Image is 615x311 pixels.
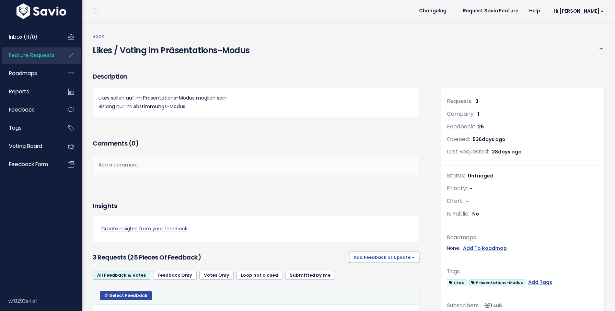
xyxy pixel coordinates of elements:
[93,253,346,262] h3: 3 Requests (25 pieces of Feedback)
[447,135,470,143] span: Opened:
[199,271,234,280] a: Votes Only
[447,110,475,118] span: Company:
[2,102,57,118] a: Feedback
[93,201,117,211] h3: Insights
[447,210,469,218] span: Is Public:
[482,136,506,143] span: days ago
[2,84,57,100] a: Reports
[236,271,282,280] a: Loop not closed
[153,271,197,280] a: Feedback Only
[101,224,411,233] a: Create insights from your feedback
[2,29,57,45] a: Inbox (11/0)
[131,139,136,148] span: 0
[528,278,552,287] a: Add Tags
[2,66,57,81] a: Roadmaps
[447,279,466,286] span: Likes
[2,138,57,154] a: Voting Board
[285,271,335,280] a: Submitted by me
[498,148,522,155] span: days ago
[93,155,419,175] div: Add a comment...
[93,33,104,40] a: Back
[457,6,524,16] a: Request Savio Feature
[9,33,37,41] span: Inbox (11/0)
[9,161,48,168] span: Feedback form
[463,244,507,253] a: Add To Roadmap
[100,291,152,300] button: Select Feedback
[447,97,473,105] span: Requests:
[2,47,57,63] a: Feature Requests
[93,271,150,280] a: All Feedback & Votes
[447,278,466,287] a: Likes
[9,51,55,59] span: Feature Requests
[554,9,604,14] span: Hi [PERSON_NAME]
[9,124,22,131] span: Tags
[466,198,469,205] span: -
[447,148,489,155] span: Last Requested:
[8,292,82,310] div: v.f8293e4a1
[469,279,525,286] span: Präsentations-Modus
[98,94,414,111] p: Likes sollen auf im Präsentations-Modus möglich sein. Bislang nur im Abstimmungs-Modus.
[447,267,599,277] div: Tags
[9,88,29,95] span: Reports
[9,106,34,113] span: Feedback
[545,6,610,16] a: Hi [PERSON_NAME]
[447,172,465,180] span: Status:
[2,157,57,172] a: Feedback form
[481,302,502,309] span: <p><strong>Subscribers</strong><br><br> - Felix Junk<br> </p>
[475,98,478,105] span: 3
[472,210,479,217] span: No
[15,3,68,19] img: logo-white.9d6f32f41409.svg
[419,9,446,13] span: Changelog
[469,278,525,287] a: Präsentations-Modus
[93,139,419,148] h3: Comments ( )
[468,172,494,179] span: Untriaged
[9,142,42,150] span: Voting Board
[473,136,506,143] span: 536
[349,252,419,263] button: Add Feedback or Upvote
[93,41,250,57] h4: Likes / Voting im Präsentations-Modus
[524,6,545,16] a: Help
[109,292,148,298] span: Select Feedback
[447,197,463,205] span: Effort:
[2,120,57,136] a: Tags
[447,244,599,253] div: None.
[9,70,37,77] span: Roadmaps
[93,72,419,81] h3: Description
[447,184,467,192] span: Priority:
[470,185,473,192] span: -
[478,123,484,130] span: 25
[447,233,599,243] div: Roadmaps
[447,301,479,309] span: Subscribers
[447,123,475,130] span: Feedback:
[477,111,479,117] span: 1
[492,148,522,155] span: 28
